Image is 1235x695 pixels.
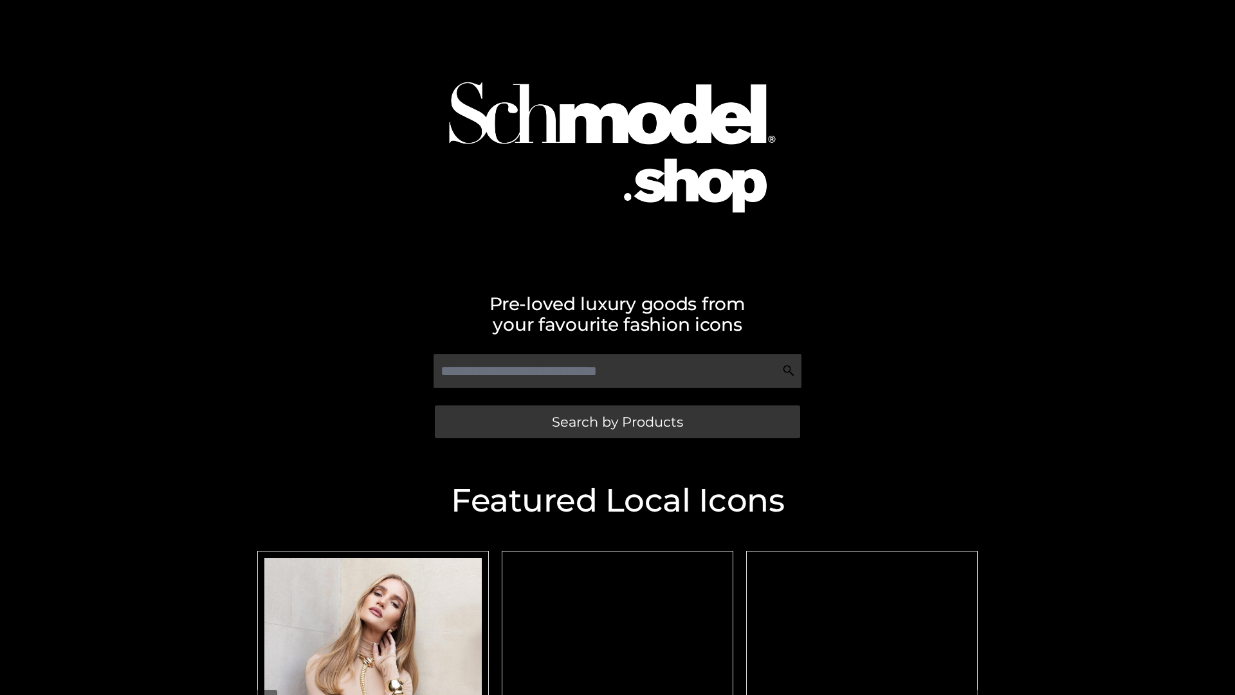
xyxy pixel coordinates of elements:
span: Search by Products [552,415,683,429]
a: Search by Products [435,405,800,438]
img: Search Icon [782,364,795,377]
h2: Pre-loved luxury goods from your favourite fashion icons [251,293,984,335]
h2: Featured Local Icons​ [251,485,984,517]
